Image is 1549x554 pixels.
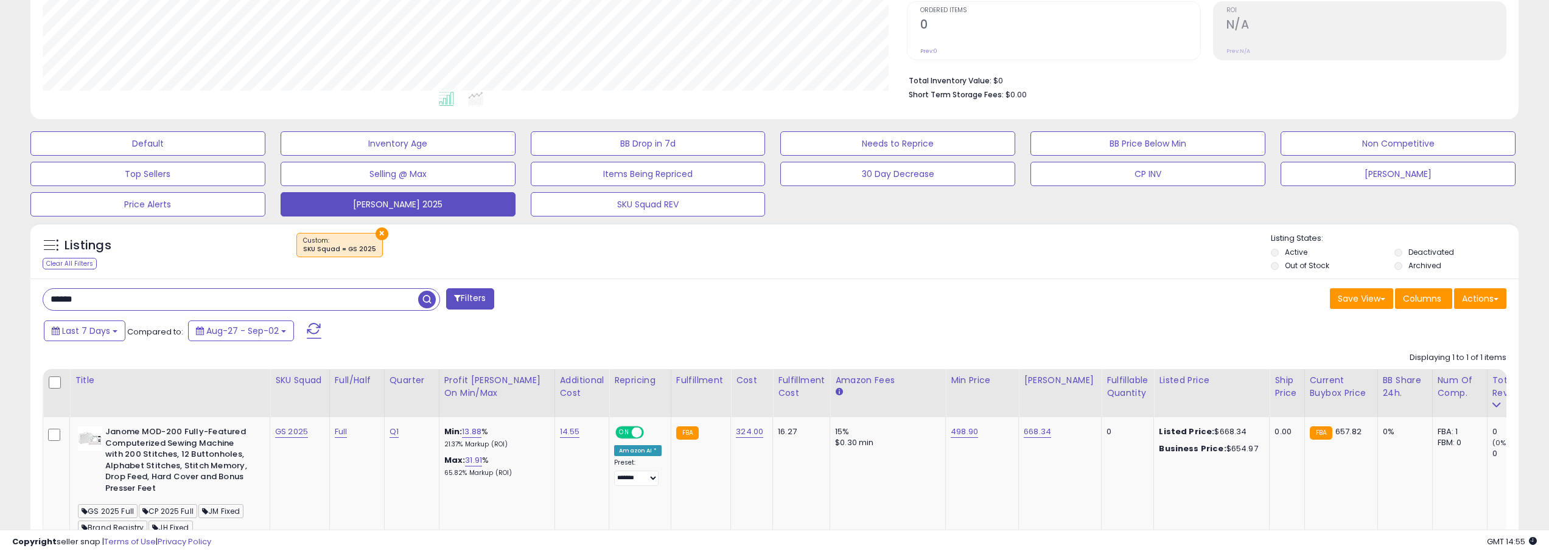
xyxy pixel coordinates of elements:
strong: Copyright [12,536,57,547]
label: Archived [1408,260,1441,271]
p: 65.82% Markup (ROI) [444,469,545,477]
div: Title [75,374,265,387]
small: Prev: N/A [1226,47,1250,55]
button: × [376,227,388,240]
button: CP INV [1030,162,1265,186]
button: [PERSON_NAME] [1281,162,1516,186]
a: Full [335,426,348,438]
div: Min Price [951,374,1013,387]
button: Actions [1454,288,1506,309]
button: Selling @ Max [281,162,516,186]
span: ON [617,428,632,438]
a: GS 2025 [275,426,308,438]
button: Filters [446,288,494,310]
div: Num of Comp. [1438,374,1482,400]
button: BB Price Below Min [1030,131,1265,156]
div: Repricing [614,374,666,387]
div: Quarter [390,374,434,387]
h2: 0 [920,18,1200,34]
small: Amazon Fees. [835,387,842,398]
span: Columns [1403,293,1441,305]
div: Cost [736,374,768,387]
b: Listed Price: [1159,426,1214,437]
a: Terms of Use [104,536,156,547]
div: Amazon AI * [614,445,662,456]
a: 14.55 [560,426,580,438]
div: seller snap | | [12,536,211,548]
button: SKU Squad REV [531,192,766,216]
div: $654.97 [1159,443,1260,454]
b: Max: [444,454,466,466]
button: Default [30,131,265,156]
button: Aug-27 - Sep-02 [188,320,294,341]
div: [PERSON_NAME] [1024,374,1096,387]
a: Q1 [390,426,399,438]
b: Business Price: [1159,443,1226,454]
button: Price Alerts [30,192,265,216]
small: FBA [1310,426,1332,440]
div: 0 [1492,448,1542,459]
p: 21.37% Markup (ROI) [444,440,545,449]
div: $668.34 [1159,426,1260,437]
th: CSV column name: cust_attr_10_Quarter [384,369,439,417]
small: (0%) [1492,438,1509,448]
div: FBM: 0 [1438,437,1478,448]
div: Displaying 1 to 1 of 1 items [1410,352,1506,364]
div: 16.27 [778,426,820,437]
div: Clear All Filters [43,258,97,269]
small: FBA [676,426,699,440]
div: BB Share 24h. [1383,374,1427,400]
div: SKU Squad [275,374,324,387]
button: Top Sellers [30,162,265,186]
div: Current Buybox Price [1310,374,1372,400]
button: 30 Day Decrease [780,162,1015,186]
span: 2025-09-10 14:55 GMT [1487,536,1537,547]
div: FBA: 1 [1438,426,1478,437]
div: % [444,455,545,477]
b: Short Term Storage Fees: [909,89,1004,100]
div: Total Rev. [1492,374,1537,400]
div: Fulfillable Quantity [1107,374,1149,400]
b: Min: [444,426,463,437]
div: Amazon Fees [835,374,940,387]
label: Active [1285,247,1307,257]
label: Deactivated [1408,247,1454,257]
div: SKU Squad = GS 2025 [303,245,376,254]
img: 31E2aQknH7L._SL40_.jpg [78,426,102,451]
li: $0 [909,72,1497,87]
div: Fulfillment [676,374,726,387]
div: Fulfillment Cost [778,374,825,400]
div: Ship Price [1275,374,1299,400]
div: $0.30 min [835,437,936,448]
div: 15% [835,426,936,437]
span: ROI [1226,7,1506,14]
a: Privacy Policy [158,536,211,547]
p: Listing States: [1271,233,1519,244]
div: 0% [1383,426,1423,437]
button: BB Drop in 7d [531,131,766,156]
label: Out of Stock [1285,260,1329,271]
b: Janome MOD-200 Fully-Featured Computerized Sewing Machine with 200 Stitches, 12 Buttonholes, Alph... [105,426,253,497]
div: 0 [1107,426,1144,437]
span: Aug-27 - Sep-02 [206,325,279,337]
span: OFF [642,428,662,438]
button: Columns [1395,288,1452,309]
span: 657.82 [1335,426,1362,437]
div: Full/Half [335,374,379,387]
div: Additional Cost [560,374,604,400]
span: $0.00 [1005,89,1027,100]
button: Save View [1330,288,1393,309]
span: Custom: [303,236,376,254]
a: 498.90 [951,426,978,438]
button: Items Being Repriced [531,162,766,186]
span: CP 2025 Full [139,504,197,518]
th: CSV column name: cust_attr_8_SKU Squad [270,369,330,417]
span: Ordered Items [920,7,1200,14]
div: % [444,426,545,449]
a: 31.91 [465,454,482,466]
div: Listed Price [1159,374,1264,387]
div: Profit [PERSON_NAME] on Min/Max [444,374,550,400]
span: JM Fixed [198,504,243,518]
a: 324.00 [736,426,763,438]
span: GS 2025 Full [78,504,138,518]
